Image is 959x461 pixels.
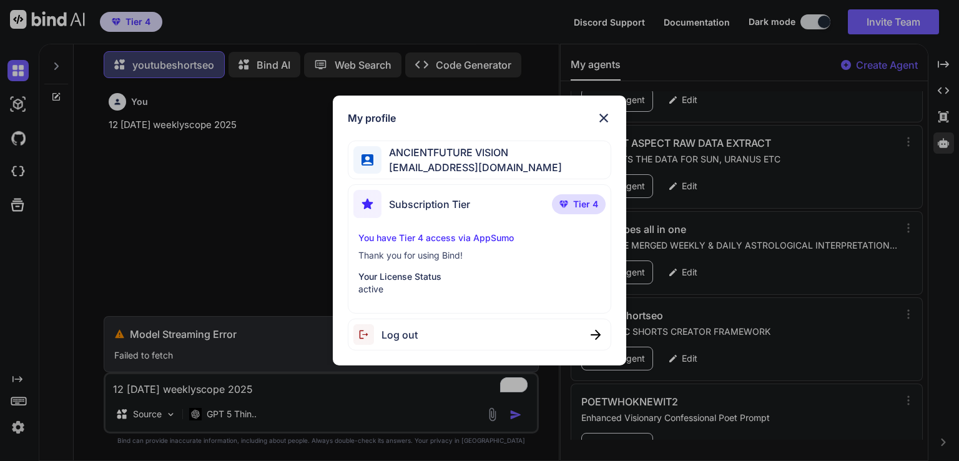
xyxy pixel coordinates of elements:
img: subscription [353,190,381,218]
img: logout [353,324,381,345]
p: active [358,283,600,295]
span: [EMAIL_ADDRESS][DOMAIN_NAME] [381,160,562,175]
p: Your License Status [358,270,600,283]
span: Log out [381,327,418,342]
p: You have Tier 4 access via AppSumo [358,232,600,244]
span: ANCIENTFUTURE VISION [381,145,562,160]
p: Thank you for using Bind! [358,249,600,262]
img: close [591,330,601,340]
img: close [596,111,611,126]
img: premium [559,201,568,208]
span: Tier 4 [573,198,598,211]
h1: My profile [348,111,396,126]
img: profile [361,154,373,166]
span: Subscription Tier [389,197,470,212]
